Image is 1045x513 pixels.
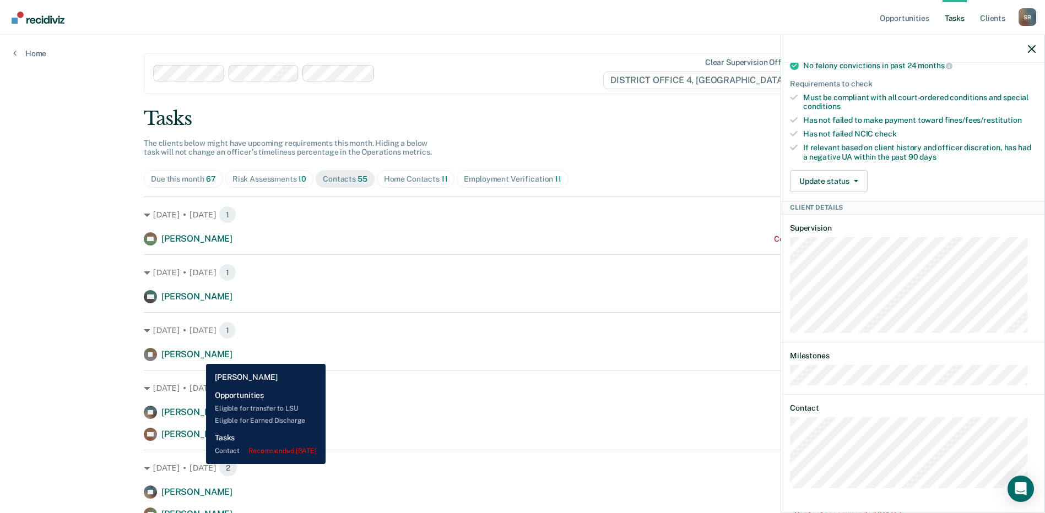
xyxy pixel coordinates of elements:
span: 2 [219,459,237,477]
div: Must be compliant with all court-ordered conditions and special [803,93,1036,112]
span: The clients below might have upcoming requirements this month. Hiding a below task will not chang... [144,139,432,157]
span: [PERSON_NAME] [161,233,232,244]
dt: Supervision [790,223,1036,233]
div: No felony convictions in past 24 [803,61,1036,70]
span: fines/fees/restitution [945,116,1022,124]
div: Client Details [781,201,1044,214]
div: Home Contacts [384,174,448,184]
button: Profile dropdown button [1019,8,1036,26]
dt: Milestones [790,351,1036,361]
div: [DATE] • [DATE] [144,206,901,223]
div: Employment Verification [464,174,561,184]
span: 1 [219,321,236,339]
span: conditions [803,102,841,111]
span: 55 [358,174,367,183]
div: S R [1019,8,1036,26]
span: 1 [219,264,236,281]
div: Has not failed NCIC [803,129,1036,139]
div: Clear supervision officers [705,58,799,67]
div: [DATE] • [DATE] [144,264,901,281]
div: Contact recommended a month ago [774,234,901,244]
span: [PERSON_NAME] [161,487,232,497]
span: months [918,61,952,70]
span: 67 [206,174,216,183]
div: [DATE] • [DATE] [144,379,901,397]
span: [PERSON_NAME] [161,349,232,359]
span: 11 [555,174,561,183]
div: [DATE] • [DATE] [144,321,901,339]
div: Has not failed to make payment toward [803,116,1036,125]
span: days [919,152,936,161]
dt: Contact [790,403,1036,413]
div: Open Intercom Messenger [1008,476,1034,502]
button: Update status [790,170,868,192]
a: Home [13,48,46,58]
div: Requirements to check [790,79,1036,89]
span: [PERSON_NAME] [161,429,232,439]
div: Due this month [151,174,216,184]
span: 11 [441,174,448,183]
div: Tasks [144,107,901,130]
img: Recidiviz [12,12,64,24]
span: 10 [298,174,306,183]
span: [PERSON_NAME] [161,291,232,302]
div: Risk Assessments [232,174,306,184]
span: DISTRICT OFFICE 4, [GEOGRAPHIC_DATA] [603,72,801,89]
div: [DATE] • [DATE] [144,459,901,477]
span: 1 [219,206,236,223]
div: Contacts [323,174,367,184]
div: If relevant based on client history and officer discretion, has had a negative UA within the past 90 [803,143,1036,162]
span: [PERSON_NAME] [161,407,232,417]
span: 2 [219,379,237,397]
span: check [875,129,896,138]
